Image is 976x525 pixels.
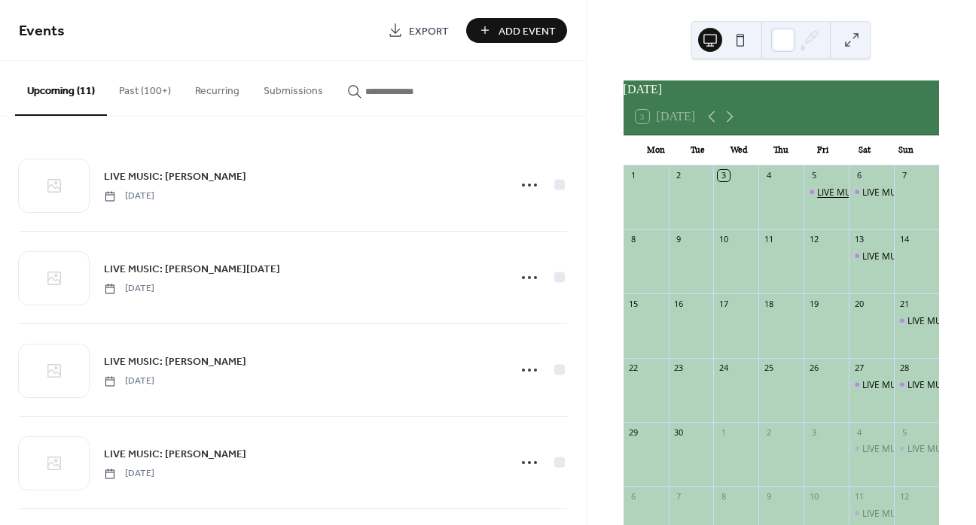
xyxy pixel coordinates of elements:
[763,234,774,245] div: 11
[898,234,910,245] div: 14
[894,442,939,455] div: LIVE MUSIC: Kenny & Britt
[628,234,639,245] div: 8
[763,490,774,502] div: 9
[104,447,246,463] span: LIVE MUSIC: [PERSON_NAME]
[802,135,843,165] div: Fri
[104,354,246,370] span: LIVE MUSIC: [PERSON_NAME]
[673,234,685,245] div: 9
[104,260,280,278] a: LIVE MUSIC: [PERSON_NAME][DATE]
[808,234,819,245] div: 12
[853,426,865,438] div: 4
[894,378,939,391] div: LIVE MUSIC: Sol Katana
[808,298,819,309] div: 19
[804,186,849,199] div: LIVE MUSIC: Zac Lawless
[718,170,729,181] div: 3
[499,23,556,39] span: Add Event
[104,467,154,481] span: [DATE]
[19,17,65,46] span: Events
[817,186,941,199] div: LIVE MUSIC: [PERSON_NAME]
[677,135,718,165] div: Tue
[104,190,154,203] span: [DATE]
[104,282,154,296] span: [DATE]
[849,186,894,199] div: LIVE MUSIC: Hannah Noel
[252,61,335,114] button: Submissions
[718,363,729,374] div: 24
[849,378,894,391] div: LIVE MUSIC: Steve McDaniel
[15,61,107,116] button: Upcoming (11)
[886,135,927,165] div: Sun
[898,363,910,374] div: 28
[894,314,939,327] div: LIVE MUSIC: George Baier
[628,490,639,502] div: 6
[718,298,729,309] div: 17
[849,442,894,455] div: LIVE MUSIC: Ashley Marquez
[377,18,460,43] a: Export
[673,363,685,374] div: 23
[853,490,865,502] div: 11
[628,426,639,438] div: 29
[763,298,774,309] div: 18
[898,490,910,502] div: 12
[673,426,685,438] div: 30
[104,375,154,388] span: [DATE]
[808,490,819,502] div: 10
[761,135,802,165] div: Thu
[104,168,246,185] a: LIVE MUSIC: [PERSON_NAME]
[853,363,865,374] div: 27
[673,170,685,181] div: 2
[808,170,819,181] div: 5
[104,445,246,463] a: LIVE MUSIC: [PERSON_NAME]
[898,298,910,309] div: 21
[628,170,639,181] div: 1
[104,262,280,278] span: LIVE MUSIC: [PERSON_NAME][DATE]
[628,298,639,309] div: 15
[718,135,760,165] div: Wed
[853,298,865,309] div: 20
[636,135,677,165] div: Mon
[624,80,939,99] div: [DATE]
[409,23,449,39] span: Export
[673,298,685,309] div: 16
[628,363,639,374] div: 22
[808,426,819,438] div: 3
[763,426,774,438] div: 2
[898,170,910,181] div: 7
[104,169,246,185] span: LIVE MUSIC: [PERSON_NAME]
[718,426,729,438] div: 1
[107,61,183,114] button: Past (100+)
[466,18,567,43] button: Add Event
[183,61,252,114] button: Recurring
[808,363,819,374] div: 26
[843,135,885,165] div: Sat
[849,507,894,520] div: LIVE MUSIC: Hannah Noel
[763,170,774,181] div: 4
[673,490,685,502] div: 7
[763,363,774,374] div: 25
[853,170,865,181] div: 6
[853,234,865,245] div: 13
[718,490,729,502] div: 8
[898,426,910,438] div: 5
[104,353,246,370] a: LIVE MUSIC: [PERSON_NAME]
[718,234,729,245] div: 10
[849,250,894,262] div: LIVE MUSIC: Cody James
